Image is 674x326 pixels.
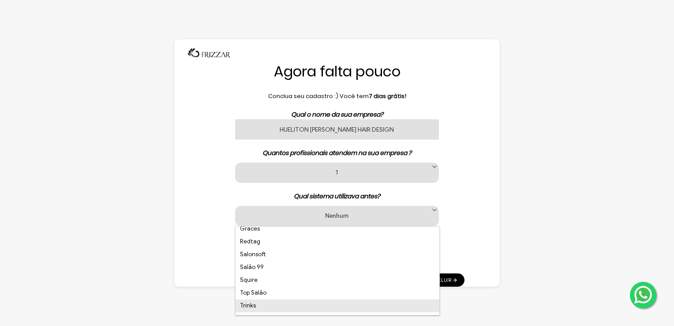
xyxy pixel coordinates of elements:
li: Graces [236,223,439,235]
li: Redtag [236,235,439,248]
li: Tua Agenda [236,312,439,325]
img: whatsapp.png [633,284,654,305]
h1: Agora falta pouco [210,62,464,81]
p: Quantos profissionais atendem na sua empresa ? [210,148,464,158]
li: Salonsoft [236,248,439,261]
li: Top Salão [236,287,439,299]
b: 7 dias grátis! [369,92,406,100]
ul: Pagination [420,269,464,287]
li: Squire [236,274,439,287]
li: Trinks [236,299,439,312]
p: Conclua seu cadastro :) Você tem [210,92,464,101]
input: Nome da sua empresa [235,119,439,140]
li: Salão 99 [236,261,439,274]
p: Qual sistema utilizava antes? [210,192,464,201]
p: Qual o nome da sua empresa? [210,110,464,119]
a: Concluir [420,273,464,287]
label: Nenhum [246,211,428,220]
label: 1 [246,168,428,176]
p: Veio por algum de nossos parceiros? [210,235,464,244]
